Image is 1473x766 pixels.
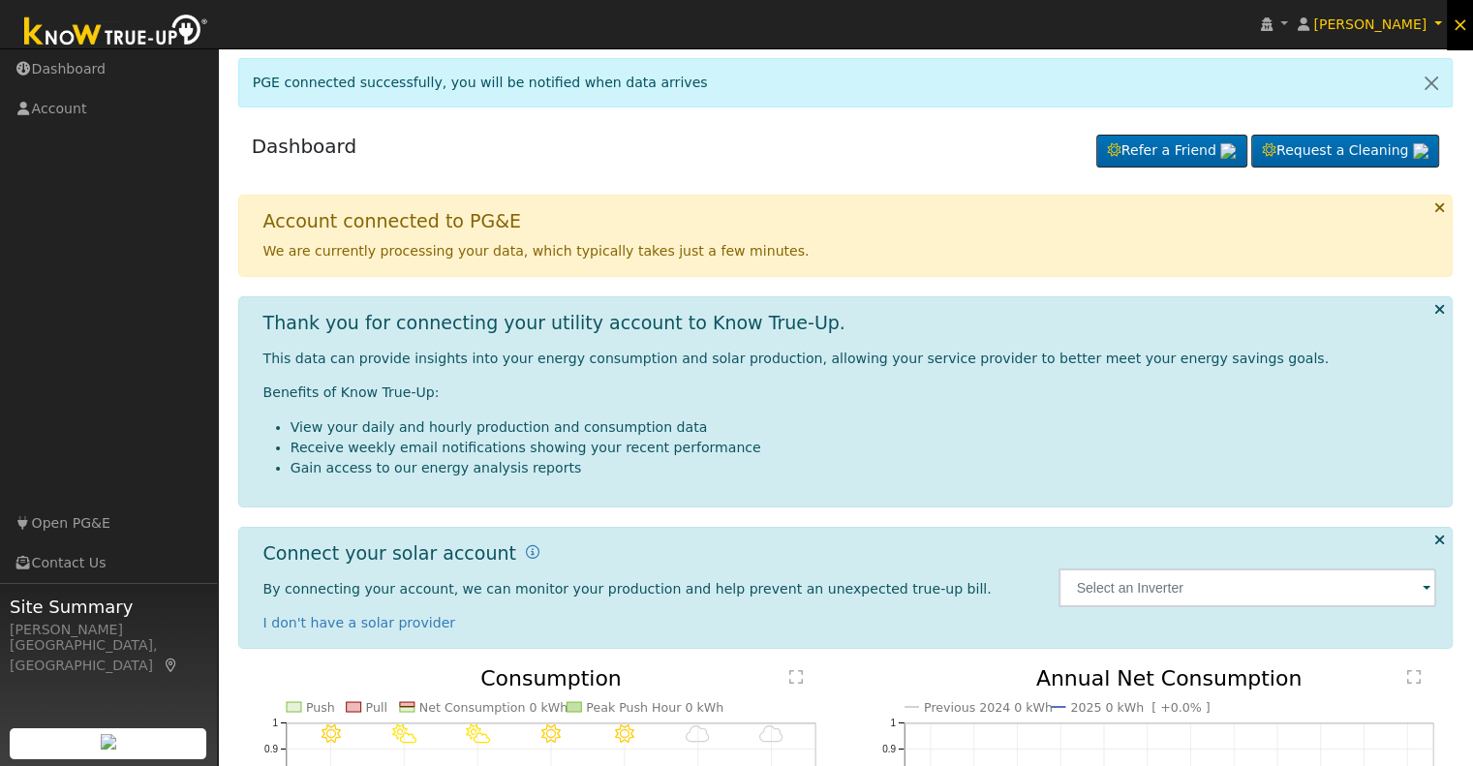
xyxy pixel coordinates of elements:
a: Dashboard [252,135,357,158]
span: Site Summary [10,594,207,620]
a: Close [1411,59,1452,107]
text: 2025 0 kWh [ +0.0% ] [1070,700,1210,715]
h1: Thank you for connecting your utility account to Know True-Up. [263,312,845,334]
a: Request a Cleaning [1251,135,1439,168]
li: Receive weekly email notifications showing your recent performance [291,438,1437,458]
text: Peak Push Hour 0 kWh [586,700,723,715]
a: Refer a Friend [1096,135,1247,168]
text:  [789,669,803,685]
span: × [1452,13,1468,36]
text:  [1407,669,1421,685]
span: This data can provide insights into your energy consumption and solar production, allowing your s... [263,351,1329,366]
text: 1 [272,718,278,728]
text: 1 [890,718,896,728]
span: [PERSON_NAME] [1313,16,1427,32]
text: Pull [365,700,386,715]
text: Push [306,700,335,715]
input: Select an Inverter [1059,568,1436,607]
text: Net Consumption 0 kWh [419,700,568,715]
span: By connecting your account, we can monitor your production and help prevent an unexpected true-up... [263,581,992,597]
h1: Connect your solar account [263,542,516,565]
span: We are currently processing your data, which typically takes just a few minutes. [263,243,810,259]
i: 10/02 - Clear [615,724,634,744]
div: [GEOGRAPHIC_DATA], [GEOGRAPHIC_DATA] [10,635,207,676]
img: retrieve [1413,143,1428,159]
i: 10/04 - MostlyCloudy [759,724,783,744]
div: [PERSON_NAME] [10,620,207,640]
p: Benefits of Know True-Up: [263,383,1437,403]
img: Know True-Up [15,11,218,54]
i: 10/01 - Clear [541,724,561,744]
text: Annual Net Consumption [1036,666,1303,690]
i: 9/29 - PartlyCloudy [391,724,415,744]
img: retrieve [101,734,116,750]
text: 0.9 [882,744,896,754]
a: Map [163,658,180,673]
text: 0.9 [264,744,278,754]
li: Gain access to our energy analysis reports [291,458,1437,478]
text: Consumption [480,666,622,690]
li: View your daily and hourly production and consumption data [291,417,1437,438]
i: 9/28 - Clear [321,724,340,744]
text: Previous 2024 0 kWh [924,700,1053,715]
div: PGE connected successfully, you will be notified when data arrives [238,58,1454,107]
h1: Account connected to PG&E [263,210,521,232]
i: 10/03 - MostlyCloudy [686,724,710,744]
img: retrieve [1220,143,1236,159]
a: I don't have a solar provider [263,615,456,630]
i: 9/30 - PartlyCloudy [465,724,489,744]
